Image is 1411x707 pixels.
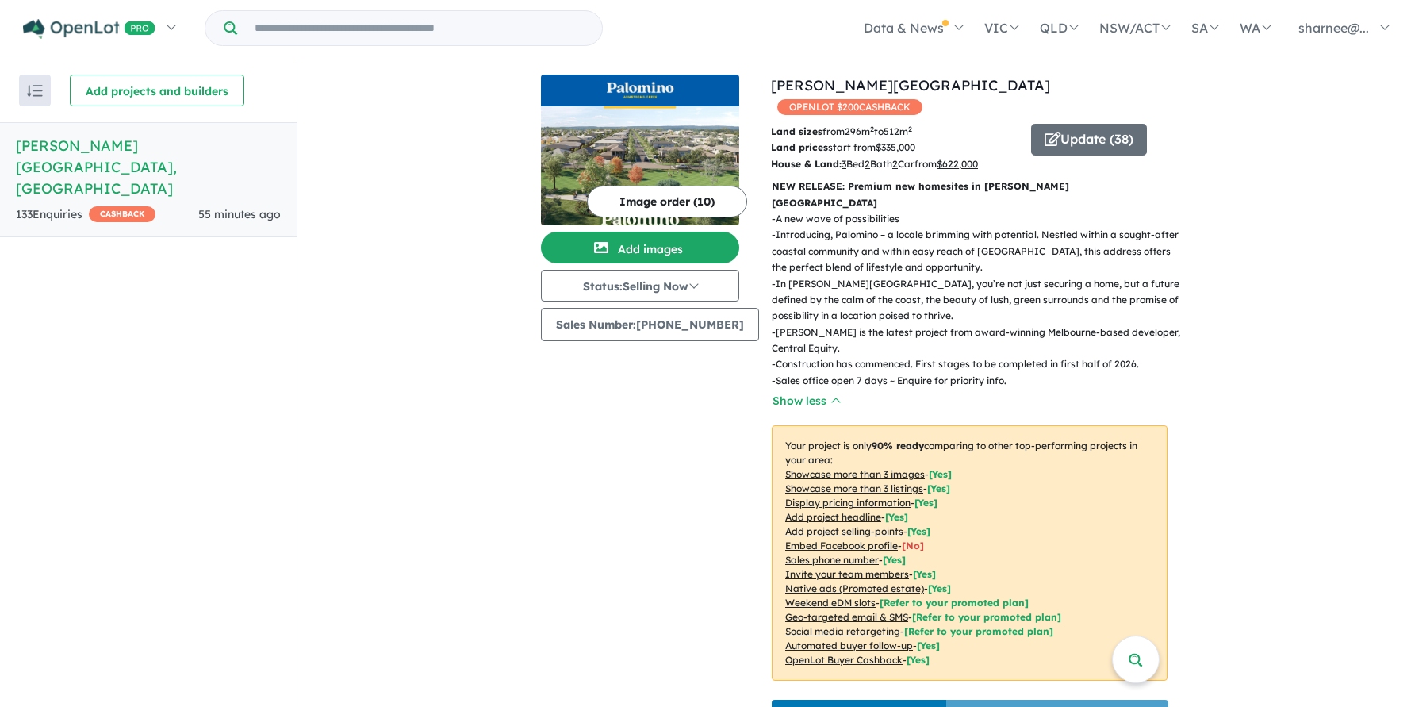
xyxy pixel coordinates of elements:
p: Your project is only comparing to other top-performing projects in your area: - - - - - - - - - -... [772,425,1168,681]
span: [ Yes ] [914,497,937,509]
button: Show less [772,392,840,410]
p: - Sales office open 7 days ~ Enquire for priority info. [772,373,1180,389]
u: 512 m [884,125,912,137]
u: Add project headline [785,511,881,523]
span: [ No ] [902,540,924,551]
u: OpenLot Buyer Cashback [785,654,903,666]
span: [Yes] [907,654,930,666]
u: 2 [865,158,870,170]
a: Palomino - Armstrong Creek LogoPalomino - Armstrong Creek [541,75,739,225]
p: - Introducing, Palomino – a locale brimming with potential. Nestled within a sought-after coastal... [772,227,1180,275]
u: Showcase more than 3 listings [785,482,923,494]
b: Land prices [771,141,828,153]
input: Try estate name, suburb, builder or developer [240,11,599,45]
u: Sales phone number [785,554,879,566]
u: $ 622,000 [937,158,978,170]
span: to [874,125,912,137]
u: Automated buyer follow-up [785,640,913,651]
div: 133 Enquir ies [16,206,155,225]
button: Add projects and builders [70,75,244,106]
img: sort.svg [27,85,43,97]
img: Palomino - Armstrong Creek Logo [547,81,733,100]
button: Image order (10) [587,186,747,217]
p: start from [771,140,1019,156]
u: Social media retargeting [785,625,900,637]
p: - In [PERSON_NAME][GEOGRAPHIC_DATA], you’re not just securing a home, but a future defined by the... [772,276,1180,325]
span: [Yes] [917,640,940,651]
u: 3 [842,158,846,170]
h5: [PERSON_NAME][GEOGRAPHIC_DATA] , [GEOGRAPHIC_DATA] [16,135,281,199]
u: Invite your team members [785,568,909,580]
u: 296 m [845,125,874,137]
p: NEW RELEASE: Premium new homesites in [PERSON_NAME][GEOGRAPHIC_DATA] [772,179,1168,211]
span: CASHBACK [89,206,155,222]
p: Bed Bath Car from [771,156,1019,172]
b: Land sizes [771,125,822,137]
span: [ Yes ] [907,525,930,537]
button: Sales Number:[PHONE_NUMBER] [541,308,759,341]
sup: 2 [870,125,874,133]
span: [ Yes ] [913,568,936,580]
u: 2 [892,158,898,170]
sup: 2 [908,125,912,133]
b: House & Land: [771,158,842,170]
span: [ Yes ] [927,482,950,494]
p: - [PERSON_NAME] is the latest project from award-winning Melbourne-based developer, Central Equity. [772,325,1180,357]
u: Add project selling-points [785,525,903,537]
span: [Refer to your promoted plan] [904,625,1053,637]
span: OPENLOT $ 200 CASHBACK [777,99,922,115]
a: [PERSON_NAME][GEOGRAPHIC_DATA] [771,76,1050,94]
p: - A new wave of possibilities [772,211,1180,227]
u: Showcase more than 3 images [785,468,925,480]
p: from [771,124,1019,140]
u: Geo-targeted email & SMS [785,611,908,623]
u: Weekend eDM slots [785,597,876,609]
p: - Construction has commenced. First stages to be completed in first half of 2026. [772,356,1180,372]
span: [Refer to your promoted plan] [912,611,1061,623]
span: [Refer to your promoted plan] [880,597,1029,609]
button: Update (38) [1031,124,1147,156]
span: 55 minutes ago [198,207,281,221]
span: [ Yes ] [885,511,908,523]
b: 90 % ready [872,440,924,451]
u: Display pricing information [785,497,911,509]
img: Openlot PRO Logo White [23,19,155,39]
span: [Yes] [928,582,951,594]
u: Embed Facebook profile [785,540,898,551]
u: $ 335,000 [876,141,915,153]
span: sharnee@... [1298,20,1369,36]
span: [ Yes ] [929,468,952,480]
button: Status:Selling Now [541,270,739,302]
u: Native ads (Promoted estate) [785,582,924,594]
img: Palomino - Armstrong Creek [541,106,739,225]
button: Add images [541,232,739,263]
span: [ Yes ] [883,554,906,566]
